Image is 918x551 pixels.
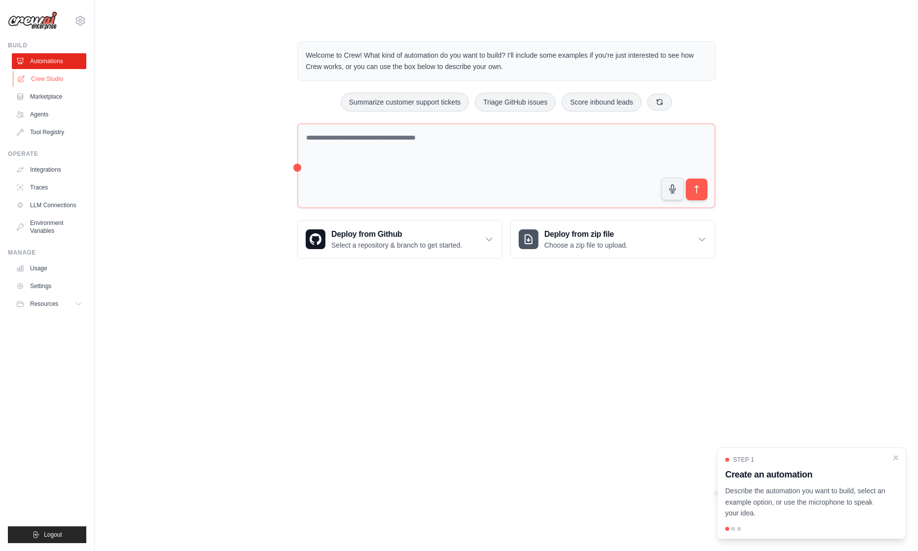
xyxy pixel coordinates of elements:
span: Logout [44,531,62,539]
a: Environment Variables [12,215,86,239]
a: LLM Connections [12,197,86,213]
a: Integrations [12,162,86,178]
h3: Deploy from zip file [544,228,628,240]
button: Resources [12,296,86,312]
div: Widget de chat [869,504,918,551]
a: Tool Registry [12,124,86,140]
a: Marketplace [12,89,86,105]
p: Choose a zip file to upload. [544,240,628,250]
button: Summarize customer support tickets [341,93,469,111]
h3: Create an automation [725,468,886,481]
button: Logout [8,526,86,543]
div: Build [8,41,86,49]
a: Automations [12,53,86,69]
h3: Deploy from Github [331,228,462,240]
button: Close walkthrough [892,454,900,462]
div: Manage [8,249,86,257]
a: Usage [12,260,86,276]
span: Resources [30,300,58,308]
button: Triage GitHub issues [475,93,556,111]
a: Traces [12,180,86,195]
a: Settings [12,278,86,294]
iframe: Chat Widget [869,504,918,551]
span: Step 1 [733,456,754,464]
p: Describe the automation you want to build, select an example option, or use the microphone to spe... [725,485,886,519]
button: Score inbound leads [562,93,641,111]
p: Welcome to Crew! What kind of automation do you want to build? I'll include some examples if you'... [306,50,707,73]
div: Operate [8,150,86,158]
a: Agents [12,107,86,122]
p: Select a repository & branch to get started. [331,240,462,250]
img: Logo [8,11,57,30]
a: Crew Studio [13,71,87,87]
